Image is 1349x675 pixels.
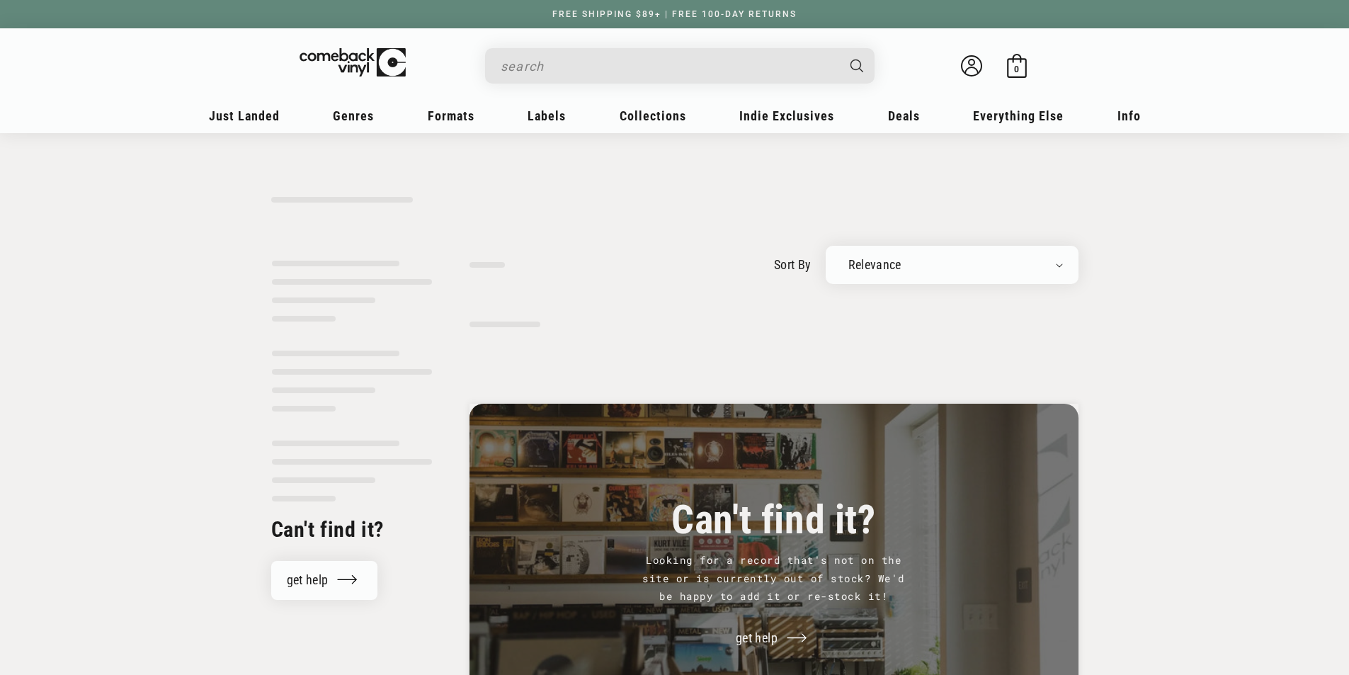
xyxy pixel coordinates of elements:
[739,108,834,123] span: Indie Exclusives
[639,552,909,606] p: Looking for a record that's not on the site or is currently out of stock? We'd be happy to add it...
[271,561,378,600] a: get help
[505,504,1043,538] h3: Can't find it?
[838,48,876,84] button: Search
[209,108,280,123] span: Just Landed
[333,108,374,123] span: Genres
[1014,64,1019,74] span: 0
[973,108,1064,123] span: Everything Else
[528,108,566,123] span: Labels
[1117,108,1141,123] span: Info
[428,108,474,123] span: Formats
[720,619,827,658] a: get help
[620,108,686,123] span: Collections
[774,255,812,274] label: sort by
[485,48,875,84] div: Search
[888,108,920,123] span: Deals
[501,52,836,81] input: search
[538,9,811,19] a: FREE SHIPPING $89+ | FREE 100-DAY RETURNS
